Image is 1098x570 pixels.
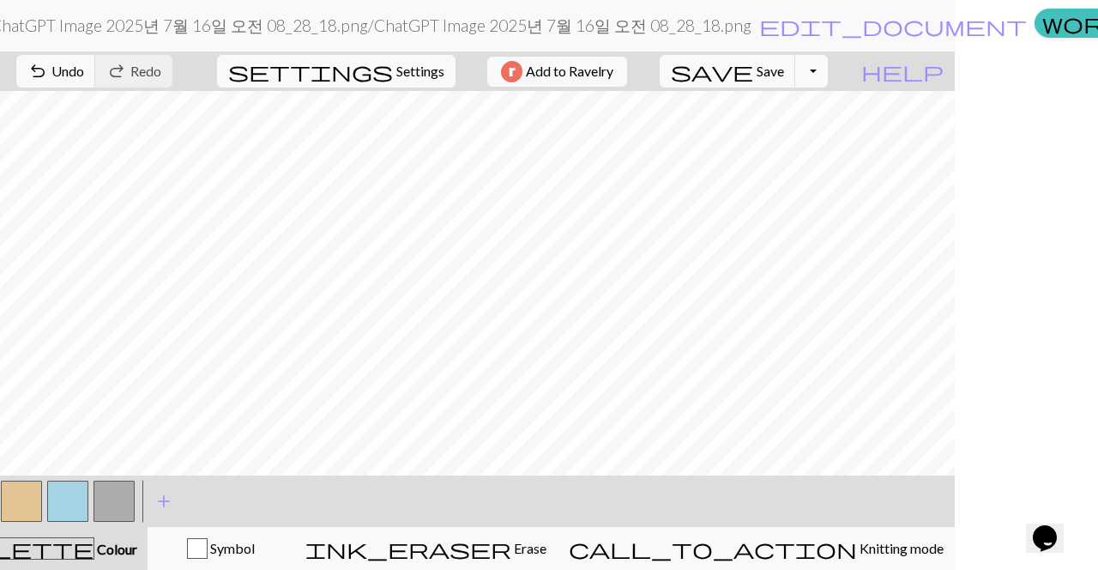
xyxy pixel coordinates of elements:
[228,61,393,82] i: Settings
[757,63,784,79] span: Save
[501,61,522,82] img: Ravelry
[228,59,393,83] span: settings
[16,55,96,88] button: Undo
[660,55,796,88] button: Save
[294,527,558,570] button: Erase
[861,59,944,83] span: help
[154,489,174,513] span: add
[94,541,137,557] span: Colour
[558,527,955,570] button: Knitting mode
[208,540,255,556] span: Symbol
[305,537,511,561] span: ink_eraser
[857,540,944,556] span: Knitting mode
[51,63,84,79] span: Undo
[1026,501,1081,553] iframe: chat widget
[148,527,294,570] button: Symbol
[396,61,444,82] span: Settings
[671,59,753,83] span: save
[569,537,857,561] span: call_to_action
[217,55,455,88] button: SettingsSettings
[487,57,627,87] button: Add to Ravelry
[27,59,48,83] span: undo
[526,61,613,82] span: Add to Ravelry
[511,540,546,556] span: Erase
[759,14,1027,38] span: edit_document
